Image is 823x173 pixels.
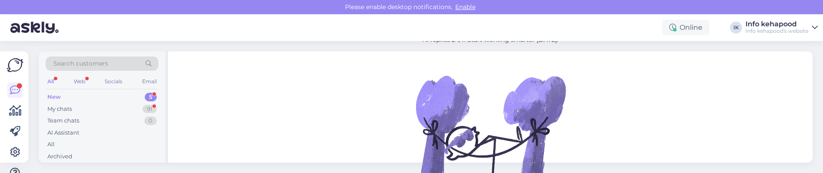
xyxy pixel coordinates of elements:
[47,105,72,113] div: My chats
[46,76,56,87] div: All
[47,129,79,137] div: AI Assistant
[453,3,478,11] span: Enable
[53,59,108,68] span: Search customers
[662,20,709,35] div: Online
[7,58,23,72] img: Askly Logo
[745,28,808,35] div: Info kehapood's website
[144,116,157,125] div: 0
[72,76,87,87] div: Web
[730,22,742,34] div: IK
[47,116,79,125] div: Team chats
[745,21,818,35] a: Info kehapoodInfo kehapood's website
[745,21,808,28] div: Info kehapood
[47,152,72,161] div: Archived
[140,76,158,87] div: Email
[145,93,157,101] div: 5
[47,140,55,149] div: All
[47,93,61,101] div: New
[103,76,124,87] div: Socials
[143,105,157,113] div: 91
